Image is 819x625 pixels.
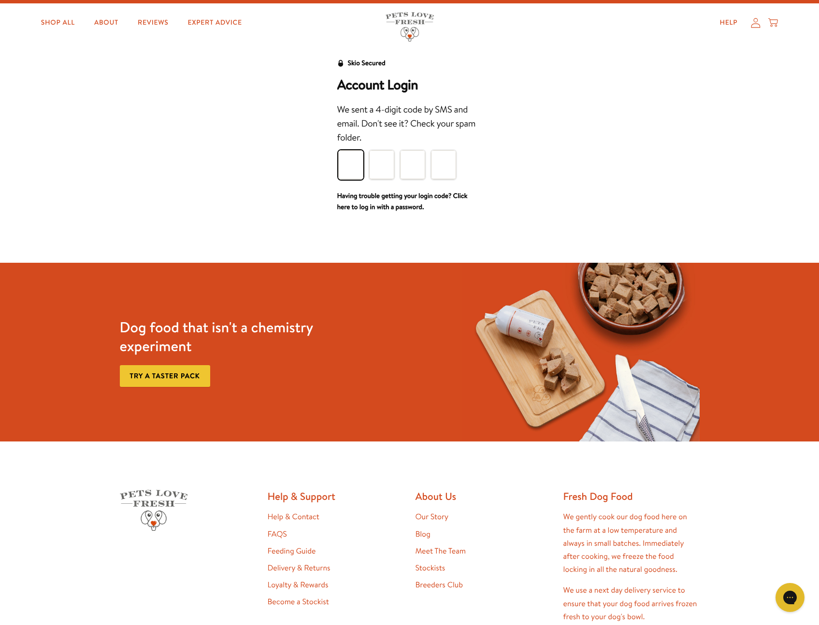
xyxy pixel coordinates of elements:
img: Fussy [462,263,700,441]
input: Please enter your pin code [338,150,363,179]
a: Help & Contact [268,511,319,522]
a: Become a Stockist [268,597,329,607]
a: Help [712,13,746,32]
h2: Account Login [337,77,482,93]
img: Pets Love Fresh [120,490,187,531]
span: We sent a 4-digit code by SMS and email. Don't see it? Check your spam folder. [337,103,475,144]
a: Having trouble getting your login code? Click here to log in with a password. [337,191,468,212]
a: Skio Secured [337,57,386,77]
a: Delivery & Returns [268,563,330,573]
a: FAQS [268,529,287,540]
h3: Dog food that isn't a chemistry experiment [120,318,357,355]
h2: Fresh Dog Food [563,490,700,503]
p: We gently cook our dog food here on the farm at a low temperature and always in small batches. Im... [563,511,700,576]
img: Pets Love Fresh [386,12,434,42]
svg: Security [337,60,344,67]
a: Try a taster pack [120,365,210,387]
input: Please enter your pin code [400,150,425,179]
iframe: Gorgias live chat messenger [771,580,809,615]
a: Our Story [416,511,449,522]
input: Please enter your pin code [369,150,394,179]
a: Meet The Team [416,546,466,556]
a: Expert Advice [180,13,249,32]
a: About [86,13,126,32]
p: We use a next day delivery service to ensure that your dog food arrives frozen fresh to your dog'... [563,584,700,624]
a: Feeding Guide [268,546,316,556]
a: Breeders Club [416,580,463,590]
a: Blog [416,529,431,540]
h2: About Us [416,490,552,503]
a: Loyalty & Rewards [268,580,329,590]
h2: Help & Support [268,490,404,503]
a: Stockists [416,563,445,573]
input: Please enter your pin code [431,150,456,179]
a: Shop All [33,13,83,32]
a: Reviews [130,13,176,32]
div: Skio Secured [348,57,386,69]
